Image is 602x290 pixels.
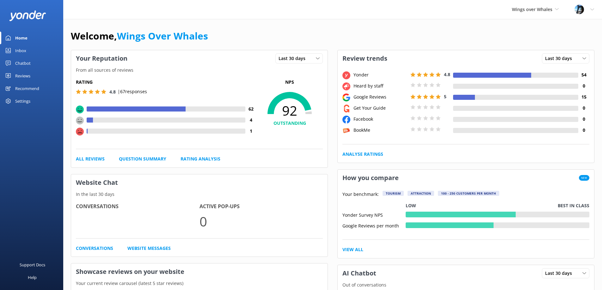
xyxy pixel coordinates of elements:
span: 5 [444,94,446,100]
h4: 0 [578,82,589,89]
div: 100 - 250 customers per month [438,191,499,196]
div: Inbox [15,44,26,57]
div: Yonder [352,71,409,78]
span: Last 30 days [545,270,576,277]
h4: 4 [245,117,256,124]
p: | 67 responses [118,88,147,95]
div: Reviews [15,69,30,82]
div: Chatbot [15,57,31,69]
p: In the last 30 days [71,191,328,198]
div: Facebook [352,116,409,123]
a: Rating Analysis [181,155,220,162]
h5: Rating [76,79,256,86]
div: Yonder Survey NPS [342,212,406,217]
div: Tourism [383,191,404,196]
p: Best in class [558,202,589,209]
p: 0 [200,211,323,232]
a: All Reviews [76,155,105,162]
h3: How you compare [338,170,403,186]
span: Last 30 days [279,55,309,62]
p: Your current review carousel (latest 5 star reviews) [71,280,328,287]
div: Google Reviews per month [342,222,406,228]
span: Last 30 days [545,55,576,62]
div: Support Docs [20,258,45,271]
h4: 15 [578,94,589,100]
div: Google Reviews [352,94,409,100]
h4: 0 [578,127,589,134]
p: Low [406,202,416,209]
h4: 1 [245,128,256,135]
span: 4.8 [109,89,116,95]
div: Get Your Guide [352,105,409,112]
div: Help [28,271,37,284]
a: Question Summary [119,155,166,162]
p: Out of conversations [338,281,594,288]
a: Wings Over Whales [117,29,208,42]
h4: OUTSTANDING [256,120,323,127]
a: Analyse Ratings [342,151,383,158]
div: BookMe [352,127,409,134]
h1: Welcome, [71,28,208,44]
a: View All [342,246,363,253]
span: 92 [256,103,323,118]
img: 145-1635463833.jpg [574,5,584,14]
h3: Showcase reviews on your website [71,263,328,280]
h3: Website Chat [71,174,328,191]
span: 4.8 [444,71,450,77]
p: NPS [256,79,323,86]
div: Recommend [15,82,39,95]
h3: AI Chatbot [338,265,381,281]
h4: 0 [578,105,589,112]
img: yonder-white-logo.png [9,10,46,21]
div: Settings [15,95,30,107]
a: Conversations [76,245,113,252]
h4: Conversations [76,202,200,211]
h4: 62 [245,106,256,112]
h4: 54 [578,71,589,78]
a: Website Messages [127,245,171,252]
h3: Review trends [338,50,392,67]
p: Your benchmark: [342,191,379,198]
div: Attraction [408,191,434,196]
h3: Your Reputation [71,50,132,67]
div: Heard by staff [352,82,409,89]
h4: 0 [578,116,589,123]
span: Wings over Whales [512,6,552,12]
span: New [579,175,589,181]
p: From all sources of reviews [71,67,328,74]
h4: Active Pop-ups [200,202,323,211]
div: Home [15,32,28,44]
